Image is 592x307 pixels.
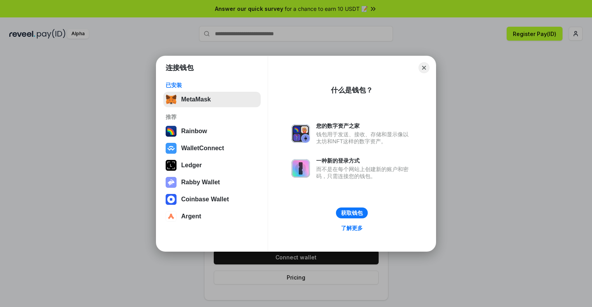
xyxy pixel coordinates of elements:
img: svg+xml,%3Csvg%20xmlns%3D%22http%3A%2F%2Fwww.w3.org%2F2000%2Fsvg%22%20width%3D%2228%22%20height%3... [166,160,177,171]
div: Coinbase Wallet [181,196,229,203]
a: 了解更多 [336,223,367,233]
img: svg+xml,%3Csvg%20width%3D%2228%22%20height%3D%2228%22%20viewBox%3D%220%200%2028%2028%22%20fill%3D... [166,211,177,222]
div: Argent [181,213,201,220]
button: MetaMask [163,92,261,107]
button: Close [419,62,429,73]
button: 获取钱包 [336,208,368,218]
div: WalletConnect [181,145,224,152]
div: 了解更多 [341,225,363,232]
button: Argent [163,209,261,224]
div: Rainbow [181,128,207,135]
div: 您的数字资产之家 [316,122,412,129]
img: svg+xml,%3Csvg%20width%3D%2228%22%20height%3D%2228%22%20viewBox%3D%220%200%2028%2028%22%20fill%3D... [166,143,177,154]
div: Rabby Wallet [181,179,220,186]
h1: 连接钱包 [166,63,194,72]
img: svg+xml,%3Csvg%20fill%3D%22none%22%20height%3D%2233%22%20viewBox%3D%220%200%2035%2033%22%20width%... [166,94,177,105]
button: Rabby Wallet [163,175,261,190]
div: 钱包用于发送、接收、存储和显示像以太坊和NFT这样的数字资产。 [316,131,412,145]
img: svg+xml,%3Csvg%20xmlns%3D%22http%3A%2F%2Fwww.w3.org%2F2000%2Fsvg%22%20fill%3D%22none%22%20viewBox... [166,177,177,188]
img: svg+xml,%3Csvg%20xmlns%3D%22http%3A%2F%2Fwww.w3.org%2F2000%2Fsvg%22%20fill%3D%22none%22%20viewBox... [291,124,310,143]
div: 而不是在每个网站上创建新的账户和密码，只需连接您的钱包。 [316,166,412,180]
img: svg+xml,%3Csvg%20width%3D%2228%22%20height%3D%2228%22%20viewBox%3D%220%200%2028%2028%22%20fill%3D... [166,194,177,205]
button: Coinbase Wallet [163,192,261,207]
button: Rainbow [163,123,261,139]
div: 一种新的登录方式 [316,157,412,164]
button: Ledger [163,158,261,173]
div: MetaMask [181,96,211,103]
div: 获取钱包 [341,209,363,216]
div: 推荐 [166,113,258,120]
img: svg+xml,%3Csvg%20width%3D%22120%22%20height%3D%22120%22%20viewBox%3D%220%200%20120%20120%22%20fil... [166,126,177,137]
img: svg+xml,%3Csvg%20xmlns%3D%22http%3A%2F%2Fwww.w3.org%2F2000%2Fsvg%22%20fill%3D%22none%22%20viewBox... [291,159,310,178]
div: 什么是钱包？ [331,86,373,95]
div: 已安装 [166,82,258,89]
button: WalletConnect [163,141,261,156]
div: Ledger [181,162,202,169]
